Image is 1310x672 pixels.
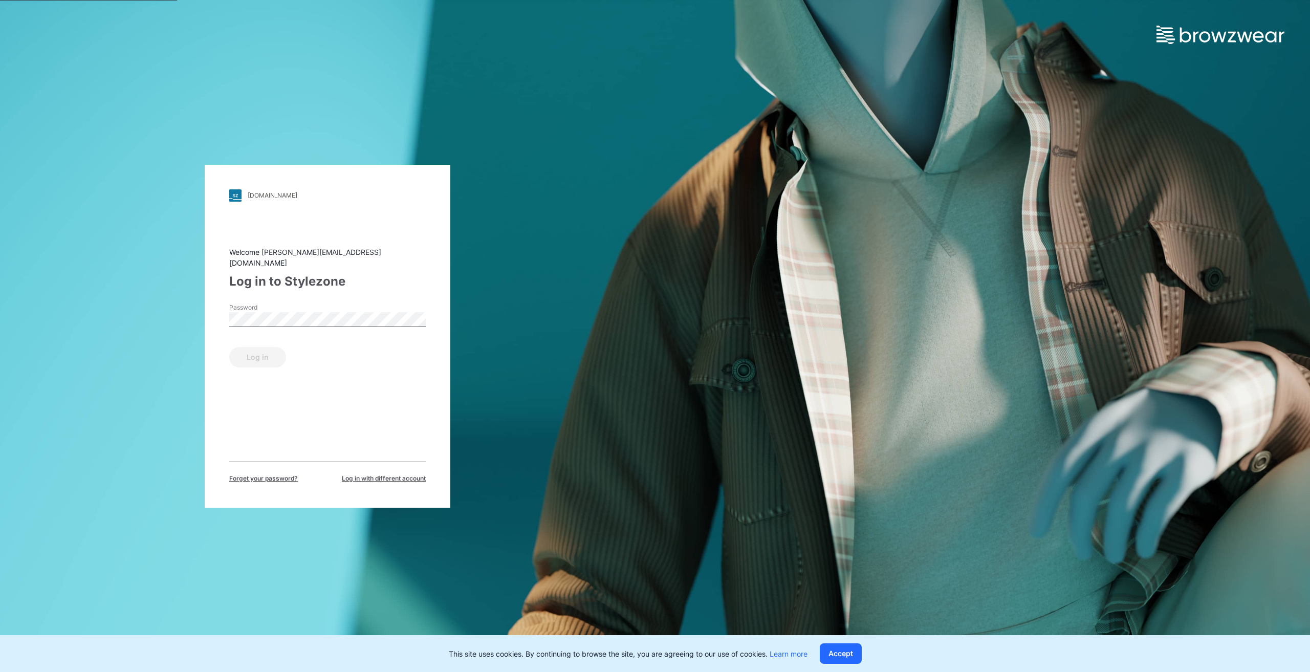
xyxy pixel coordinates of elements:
span: Forget your password? [229,474,298,483]
a: [DOMAIN_NAME] [229,189,426,202]
img: browzwear-logo.e42bd6dac1945053ebaf764b6aa21510.svg [1156,26,1284,44]
div: Welcome [PERSON_NAME][EMAIL_ADDRESS][DOMAIN_NAME] [229,247,426,268]
img: stylezone-logo.562084cfcfab977791bfbf7441f1a819.svg [229,189,242,202]
button: Accept [820,643,862,664]
div: Log in to Stylezone [229,272,426,291]
a: Learn more [770,649,807,658]
div: [DOMAIN_NAME] [248,191,297,199]
p: This site uses cookies. By continuing to browse the site, you are agreeing to our use of cookies. [449,648,807,659]
span: Log in with different account [342,474,426,483]
label: Password [229,303,301,312]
